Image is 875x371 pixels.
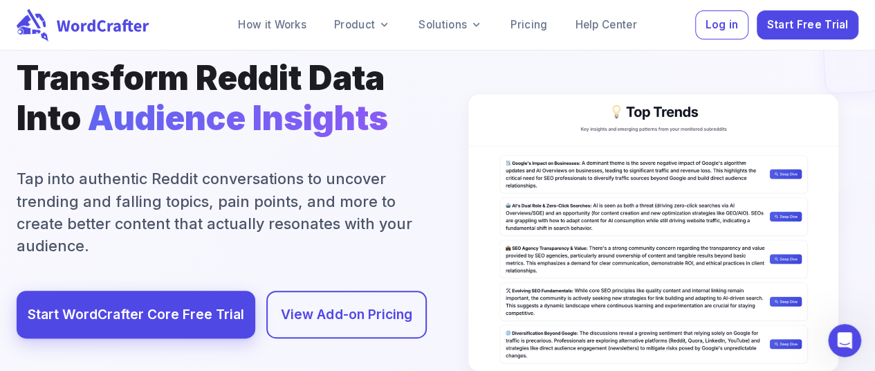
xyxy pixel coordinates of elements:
[266,291,426,339] a: View Add-on Pricing
[564,11,647,39] a: Help Center
[499,11,558,39] a: Pricing
[757,10,858,40] button: Start Free Trial
[695,10,748,40] button: Log in
[706,16,739,35] span: Log in
[28,303,244,327] a: Start WordCrafter Core Free Trial
[323,11,402,39] a: Product
[828,324,861,357] iframe: Intercom live chat
[227,11,317,39] a: How it Works
[468,94,838,371] img: Top Trends Analysis
[407,11,494,39] a: Solutions
[17,291,255,339] a: Start WordCrafter Core Free Trial
[767,16,849,35] span: Start Free Trial
[281,303,412,327] a: View Add-on Pricing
